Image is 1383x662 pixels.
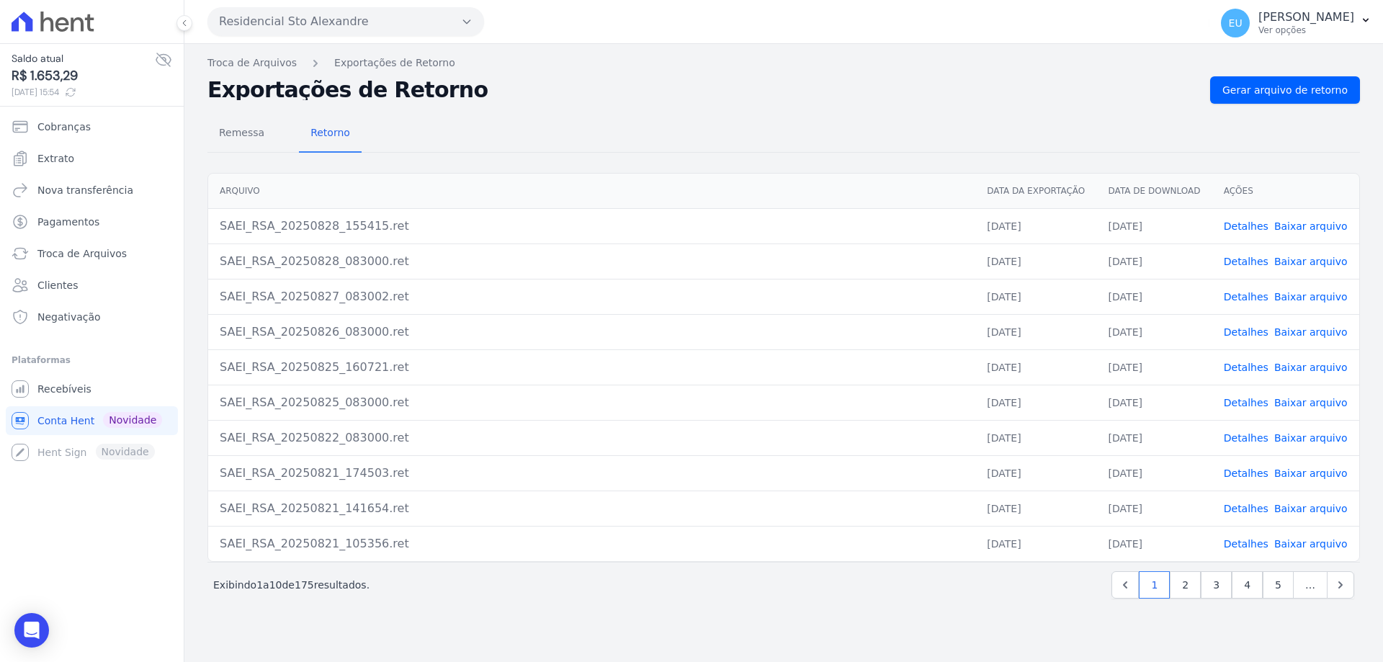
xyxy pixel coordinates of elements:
a: 2 [1170,571,1201,599]
a: Pagamentos [6,207,178,236]
td: [DATE] [1097,491,1212,526]
span: Saldo atual [12,51,155,66]
td: [DATE] [975,279,1096,314]
a: 5 [1263,571,1294,599]
span: Negativação [37,310,101,324]
span: … [1293,571,1328,599]
span: Remessa [210,118,273,147]
td: [DATE] [1097,455,1212,491]
td: [DATE] [975,491,1096,526]
a: Baixar arquivo [1274,397,1348,408]
a: Troca de Arquivos [207,55,297,71]
td: [DATE] [975,385,1096,420]
td: [DATE] [975,243,1096,279]
p: Exibindo a de resultados. [213,578,370,592]
a: Baixar arquivo [1274,503,1348,514]
span: Gerar arquivo de retorno [1222,83,1348,97]
a: Recebíveis [6,375,178,403]
a: Nova transferência [6,176,178,205]
div: SAEI_RSA_20250825_083000.ret [220,394,964,411]
a: 1 [1139,571,1170,599]
span: Cobranças [37,120,91,134]
th: Data da Exportação [975,174,1096,209]
span: 10 [269,579,282,591]
button: Residencial Sto Alexandre [207,7,484,36]
a: Detalhes [1224,362,1268,373]
a: Remessa [207,115,276,153]
td: [DATE] [1097,420,1212,455]
div: SAEI_RSA_20250821_141654.ret [220,500,964,517]
a: Detalhes [1224,397,1268,408]
span: EU [1229,18,1243,28]
span: Retorno [302,118,359,147]
th: Arquivo [208,174,975,209]
div: SAEI_RSA_20250828_155415.ret [220,218,964,235]
td: [DATE] [1097,526,1212,561]
a: Baixar arquivo [1274,291,1348,303]
div: SAEI_RSA_20250828_083000.ret [220,253,964,270]
a: Baixar arquivo [1274,362,1348,373]
a: Detalhes [1224,538,1268,550]
div: SAEI_RSA_20250821_105356.ret [220,535,964,553]
div: SAEI_RSA_20250825_160721.ret [220,359,964,376]
span: Pagamentos [37,215,99,229]
td: [DATE] [975,526,1096,561]
a: Troca de Arquivos [6,239,178,268]
h2: Exportações de Retorno [207,80,1199,100]
a: Detalhes [1224,291,1268,303]
nav: Sidebar [12,112,172,467]
a: Gerar arquivo de retorno [1210,76,1360,104]
th: Data de Download [1097,174,1212,209]
a: Baixar arquivo [1274,432,1348,444]
td: [DATE] [1097,314,1212,349]
div: SAEI_RSA_20250821_174503.ret [220,465,964,482]
td: [DATE] [1097,385,1212,420]
span: 1 [256,579,263,591]
a: Detalhes [1224,326,1268,338]
p: Ver opções [1258,24,1354,36]
td: [DATE] [975,349,1096,385]
span: Clientes [37,278,78,292]
a: Baixar arquivo [1274,538,1348,550]
a: Baixar arquivo [1274,468,1348,479]
a: Detalhes [1224,256,1268,267]
a: 4 [1232,571,1263,599]
span: Recebíveis [37,382,91,396]
span: R$ 1.653,29 [12,66,155,86]
span: [DATE] 15:54 [12,86,155,99]
div: SAEI_RSA_20250826_083000.ret [220,323,964,341]
a: Detalhes [1224,468,1268,479]
a: Detalhes [1224,432,1268,444]
a: Conta Hent Novidade [6,406,178,435]
a: Clientes [6,271,178,300]
span: Troca de Arquivos [37,246,127,261]
a: Baixar arquivo [1274,326,1348,338]
nav: Breadcrumb [207,55,1360,71]
a: Cobranças [6,112,178,141]
span: Extrato [37,151,74,166]
td: [DATE] [1097,243,1212,279]
a: Negativação [6,303,178,331]
td: [DATE] [975,455,1096,491]
td: [DATE] [975,208,1096,243]
span: Novidade [103,412,162,428]
span: Nova transferência [37,183,133,197]
div: Open Intercom Messenger [14,613,49,648]
td: [DATE] [1097,349,1212,385]
a: Exportações de Retorno [334,55,455,71]
td: [DATE] [975,420,1096,455]
button: EU [PERSON_NAME] Ver opções [1209,3,1383,43]
a: Detalhes [1224,220,1268,232]
a: Baixar arquivo [1274,220,1348,232]
div: SAEI_RSA_20250822_083000.ret [220,429,964,447]
td: [DATE] [1097,208,1212,243]
th: Ações [1212,174,1359,209]
span: 175 [295,579,314,591]
p: [PERSON_NAME] [1258,10,1354,24]
a: Previous [1111,571,1139,599]
td: [DATE] [1097,279,1212,314]
span: Conta Hent [37,413,94,428]
div: SAEI_RSA_20250827_083002.ret [220,288,964,305]
td: [DATE] [975,314,1096,349]
a: 3 [1201,571,1232,599]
